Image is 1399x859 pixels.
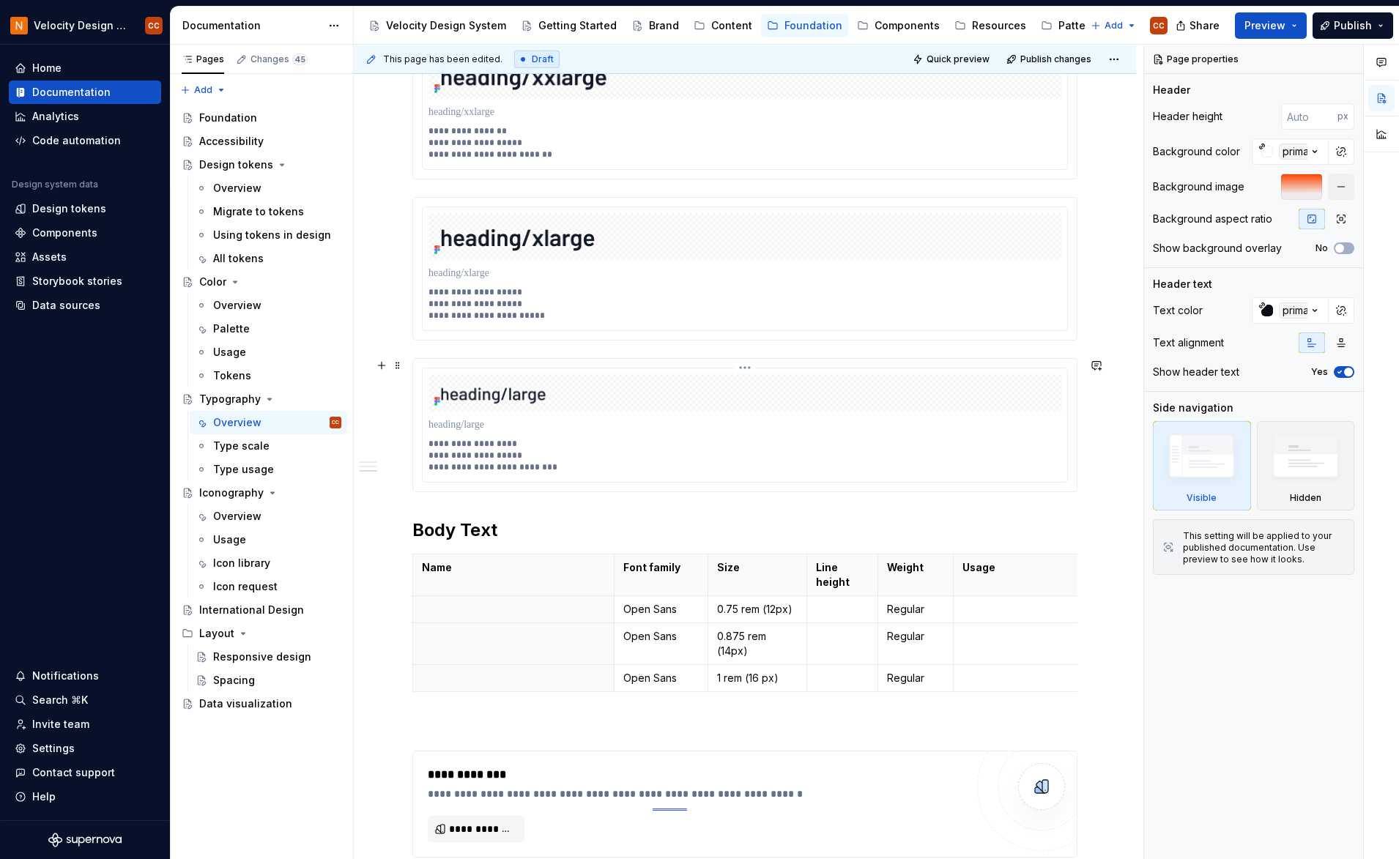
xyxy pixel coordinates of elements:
[32,250,67,264] div: Assets
[717,671,798,685] p: 1 rem (16 px)
[1058,18,1102,33] div: Patterns
[213,650,311,664] div: Responsive design
[176,106,347,130] a: Foundation
[176,598,347,622] a: International Design
[515,14,623,37] a: Getting Started
[32,298,100,313] div: Data sources
[1279,144,1322,160] div: primary
[9,294,161,317] a: Data sources
[190,247,347,270] a: All tokens
[148,20,160,31] div: CC
[383,53,502,65] span: This page has been edited.
[9,81,161,104] a: Documentation
[1153,241,1282,256] div: Show background overlay
[332,415,339,430] div: CC
[48,833,122,847] svg: Supernova Logo
[717,560,798,575] p: Size
[199,134,264,149] div: Accessibility
[32,274,122,289] div: Storybook stories
[213,556,270,570] div: Icon library
[190,551,347,575] a: Icon library
[199,157,273,172] div: Design tokens
[422,560,605,575] p: Name
[949,14,1032,37] a: Resources
[538,18,617,33] div: Getting Started
[412,518,1077,542] h2: Body Text
[190,645,347,669] a: Responsive design
[32,133,121,148] div: Code automation
[908,49,996,70] button: Quick preview
[176,153,347,176] a: Design tokens
[1153,83,1190,97] div: Header
[213,415,261,430] div: Overview
[176,387,347,411] a: Typography
[194,84,212,96] span: Add
[1153,277,1212,291] div: Header text
[1153,144,1240,159] div: Background color
[363,14,512,37] a: Velocity Design System
[213,532,246,547] div: Usage
[1315,242,1328,254] label: No
[213,462,274,477] div: Type usage
[1153,335,1224,350] div: Text alignment
[1153,179,1244,194] div: Background image
[927,53,990,65] span: Quick preview
[532,53,554,65] span: Draft
[213,439,270,453] div: Type scale
[32,109,79,124] div: Analytics
[1020,53,1091,65] span: Publish changes
[213,181,261,196] div: Overview
[1257,421,1355,510] div: Hidden
[1035,14,1107,37] a: Patterns
[1153,421,1251,510] div: Visible
[9,105,161,128] a: Analytics
[213,321,250,336] div: Palette
[1105,20,1123,31] span: Add
[717,629,798,658] p: 0.875 rem (14px)
[213,509,261,524] div: Overview
[32,765,115,780] div: Contact support
[1252,297,1329,324] button: primary
[32,693,88,707] div: Search ⌘K
[32,226,97,240] div: Components
[213,345,246,360] div: Usage
[1002,49,1098,70] button: Publish changes
[213,251,264,266] div: All tokens
[190,669,347,692] a: Spacing
[9,221,161,245] a: Components
[1281,103,1337,130] input: Auto
[623,602,699,617] p: Open Sans
[213,228,331,242] div: Using tokens in design
[1153,303,1203,318] div: Text color
[176,270,347,294] a: Color
[1337,111,1348,122] p: px
[649,18,679,33] div: Brand
[199,696,292,711] div: Data visualization
[199,626,234,641] div: Layout
[9,713,161,736] a: Invite team
[1244,18,1285,33] span: Preview
[12,179,98,190] div: Design system data
[623,560,699,575] p: Font family
[199,275,226,289] div: Color
[9,197,161,220] a: Design tokens
[32,669,99,683] div: Notifications
[190,528,347,551] a: Usage
[887,602,944,617] p: Regular
[9,761,161,784] button: Contact support
[190,200,347,223] a: Migrate to tokens
[816,560,869,590] p: Line height
[190,341,347,364] a: Usage
[199,603,304,617] div: International Design
[190,434,347,458] a: Type scale
[851,14,946,37] a: Components
[9,737,161,760] a: Settings
[182,18,321,33] div: Documentation
[386,18,506,33] div: Velocity Design System
[9,688,161,712] button: Search ⌘K
[32,61,62,75] div: Home
[1183,530,1345,565] div: This setting will be applied to your published documentation. Use preview to see how it looks.
[1086,15,1141,36] button: Add
[887,629,944,644] p: Regular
